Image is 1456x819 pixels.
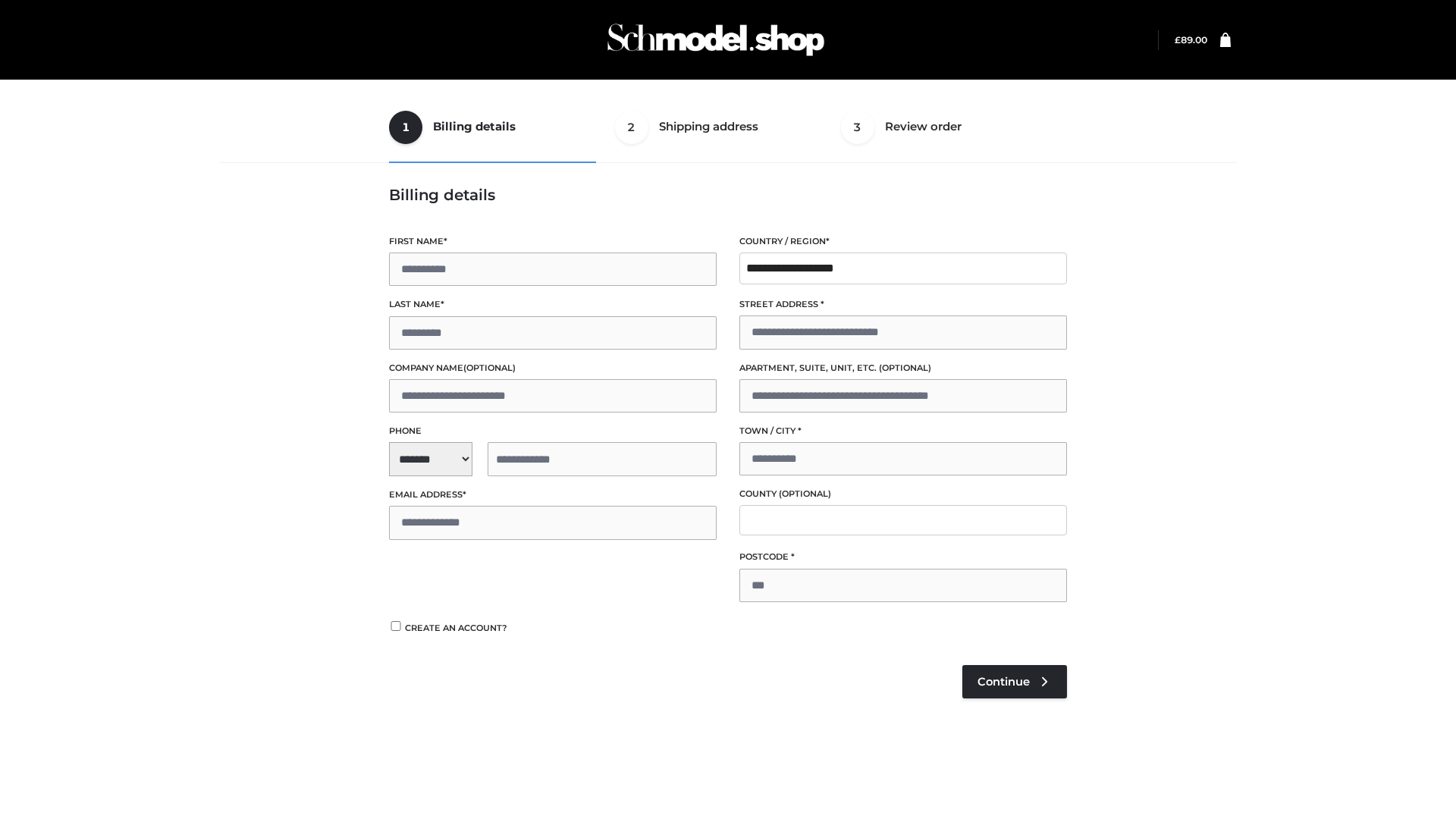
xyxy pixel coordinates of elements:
[739,424,1067,438] label: Town / City
[962,665,1067,698] a: Continue
[389,488,717,502] label: Email address
[389,361,717,375] label: Company name
[739,234,1067,249] label: Country / Region
[739,297,1067,312] label: Street address
[389,234,717,249] label: First name
[405,623,507,633] span: Create an account?
[739,361,1067,375] label: Apartment, suite, unit, etc.
[602,10,830,70] img: Schmodel Admin 964
[977,675,1030,689] span: Continue
[463,362,516,373] span: (optional)
[389,424,717,438] label: Phone
[779,488,831,499] span: (optional)
[1175,34,1181,45] span: £
[739,487,1067,501] label: County
[389,621,403,631] input: Create an account?
[1175,34,1207,45] a: £89.00
[879,362,931,373] span: (optional)
[389,297,717,312] label: Last name
[739,550,1067,564] label: Postcode
[389,186,1067,204] h3: Billing details
[1175,34,1207,45] bdi: 89.00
